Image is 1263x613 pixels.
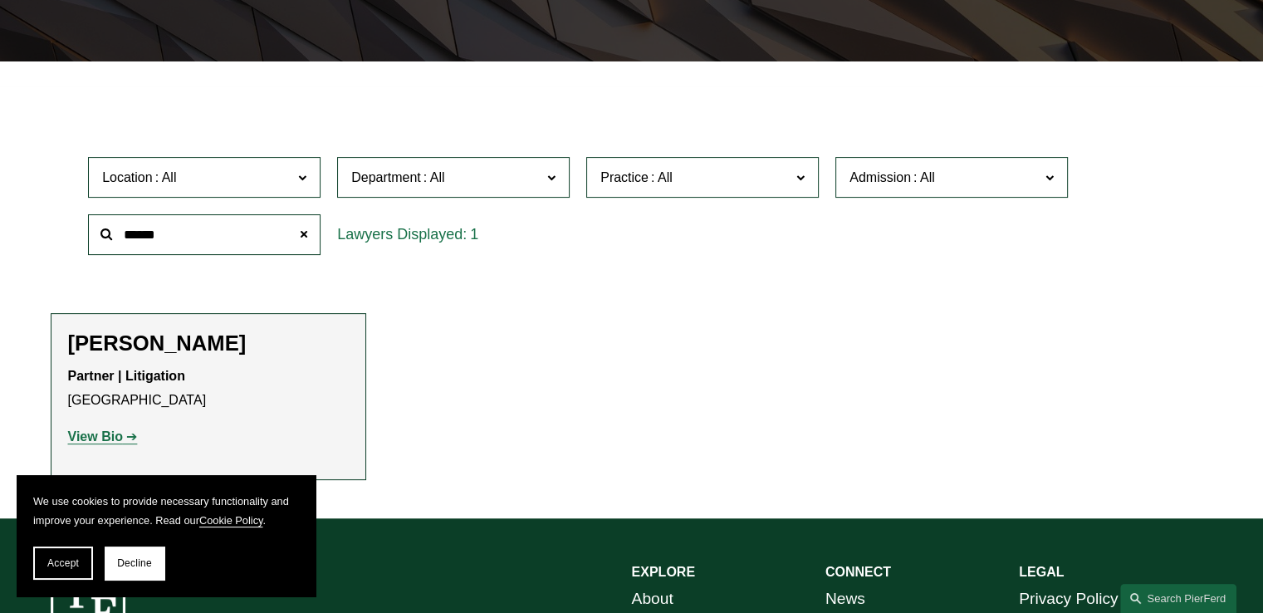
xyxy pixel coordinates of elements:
[351,170,421,184] span: Department
[600,170,649,184] span: Practice
[47,557,79,569] span: Accept
[68,369,185,383] strong: Partner | Litigation
[1120,584,1236,613] a: Search this site
[102,170,153,184] span: Location
[33,492,299,530] p: We use cookies to provide necessary functionality and improve your experience. Read our .
[117,557,152,569] span: Decline
[1019,565,1064,579] strong: LEGAL
[199,514,263,527] a: Cookie Policy
[68,331,349,356] h2: [PERSON_NAME]
[17,475,316,596] section: Cookie banner
[33,547,93,580] button: Accept
[105,547,164,580] button: Decline
[825,565,891,579] strong: CONNECT
[68,365,349,413] p: [GEOGRAPHIC_DATA]
[632,565,695,579] strong: EXPLORE
[68,429,138,444] a: View Bio
[849,170,911,184] span: Admission
[470,226,478,243] span: 1
[68,429,123,444] strong: View Bio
